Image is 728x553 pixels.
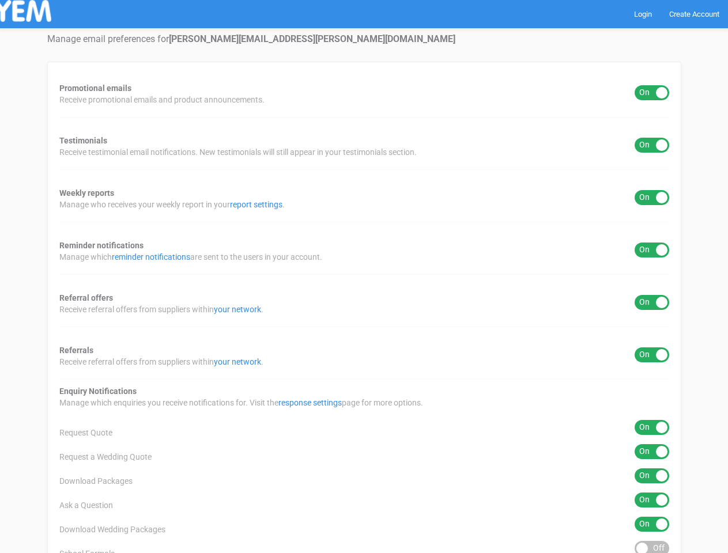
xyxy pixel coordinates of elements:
[112,252,190,262] a: reminder notifications
[169,33,455,44] strong: [PERSON_NAME][EMAIL_ADDRESS][PERSON_NAME][DOMAIN_NAME]
[59,524,165,535] span: Download Wedding Packages
[59,427,112,438] span: Request Quote
[59,451,152,463] span: Request a Wedding Quote
[214,357,261,366] a: your network
[59,356,263,368] span: Receive referral offers from suppliers within .
[59,94,265,105] span: Receive promotional emails and product announcements.
[214,305,261,314] a: your network
[59,136,107,145] strong: Testimonials
[59,241,144,250] strong: Reminder notifications
[59,387,137,396] strong: Enquiry Notifications
[59,346,93,355] strong: Referrals
[59,304,263,315] span: Receive referral offers from suppliers within .
[230,200,282,209] a: report settings
[59,397,423,408] span: Manage which enquiries you receive notifications for. Visit the page for more options.
[59,293,113,302] strong: Referral offers
[278,398,342,407] a: response settings
[59,84,131,93] strong: Promotional emails
[59,199,285,210] span: Manage who receives your weekly report in your .
[59,475,133,487] span: Download Packages
[59,499,113,511] span: Ask a Question
[47,34,681,44] h4: Manage email preferences for
[59,146,417,158] span: Receive testimonial email notifications. New testimonials will still appear in your testimonials ...
[59,188,114,198] strong: Weekly reports
[59,251,322,263] span: Manage which are sent to the users in your account.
